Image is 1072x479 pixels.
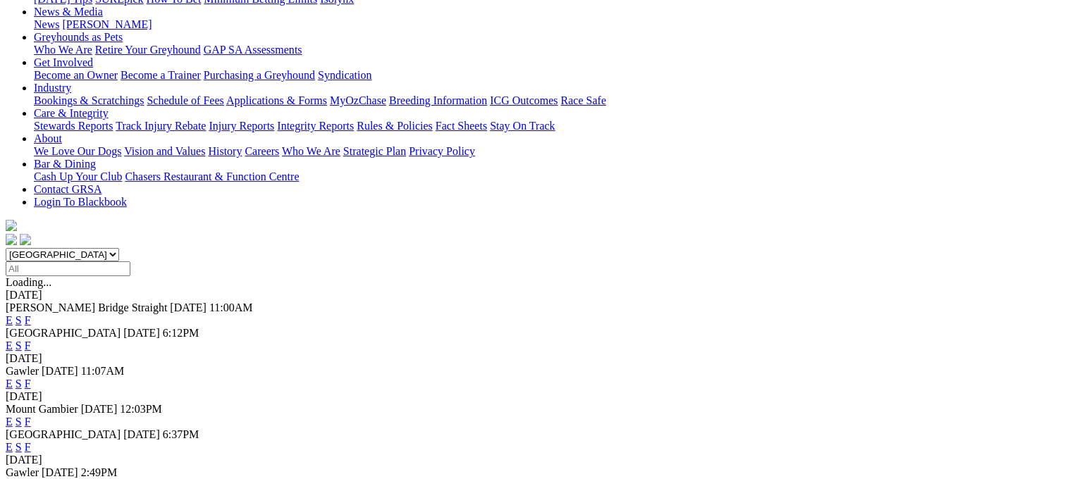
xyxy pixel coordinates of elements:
a: S [16,378,22,390]
img: logo-grsa-white.png [6,220,17,231]
a: Track Injury Rebate [116,120,206,132]
a: Fact Sheets [436,120,487,132]
div: News & Media [34,18,1066,31]
input: Select date [6,261,130,276]
a: Contact GRSA [34,183,101,195]
a: Cash Up Your Club [34,170,122,182]
a: S [16,340,22,352]
a: Vision and Values [124,145,205,157]
span: [DATE] [170,301,207,313]
span: 6:37PM [163,428,199,440]
a: F [25,314,31,326]
a: Careers [245,145,279,157]
span: Mount Gambier [6,403,78,415]
a: Care & Integrity [34,107,109,119]
a: Bar & Dining [34,158,96,170]
a: E [6,378,13,390]
a: Stay On Track [490,120,555,132]
a: Injury Reports [209,120,274,132]
div: [DATE] [6,454,1066,466]
a: About [34,132,62,144]
span: 12:03PM [120,403,162,415]
img: facebook.svg [6,234,17,245]
a: Syndication [318,69,371,81]
a: Race Safe [560,94,605,106]
a: Become a Trainer [121,69,201,81]
a: E [6,441,13,453]
span: Gawler [6,466,39,478]
a: Strategic Plan [343,145,406,157]
a: Industry [34,82,71,94]
div: Care & Integrity [34,120,1066,132]
a: Greyhounds as Pets [34,31,123,43]
a: Rules & Policies [357,120,433,132]
span: [DATE] [42,365,78,377]
a: F [25,441,31,453]
span: [GEOGRAPHIC_DATA] [6,428,121,440]
img: twitter.svg [20,234,31,245]
a: E [6,340,13,352]
a: Get Involved [34,56,93,68]
a: S [16,314,22,326]
a: History [208,145,242,157]
a: GAP SA Assessments [204,44,302,56]
a: Schedule of Fees [147,94,223,106]
span: [DATE] [42,466,78,478]
span: Loading... [6,276,51,288]
div: Bar & Dining [34,170,1066,183]
a: Login To Blackbook [34,196,127,208]
a: News & Media [34,6,103,18]
a: S [16,441,22,453]
a: News [34,18,59,30]
a: Become an Owner [34,69,118,81]
a: [PERSON_NAME] [62,18,152,30]
a: Chasers Restaurant & Function Centre [125,170,299,182]
a: Breeding Information [389,94,487,106]
span: [DATE] [81,403,118,415]
a: Applications & Forms [226,94,327,106]
div: [DATE] [6,390,1066,403]
div: Industry [34,94,1066,107]
div: [DATE] [6,352,1066,365]
a: Retire Your Greyhound [95,44,201,56]
a: Privacy Policy [409,145,475,157]
a: F [25,340,31,352]
span: 2:49PM [81,466,118,478]
span: [GEOGRAPHIC_DATA] [6,327,121,339]
span: [DATE] [123,428,160,440]
a: Who We Are [282,145,340,157]
a: Bookings & Scratchings [34,94,144,106]
a: ICG Outcomes [490,94,557,106]
a: Purchasing a Greyhound [204,69,315,81]
span: 6:12PM [163,327,199,339]
a: E [6,314,13,326]
a: Integrity Reports [277,120,354,132]
span: [PERSON_NAME] Bridge Straight [6,301,167,313]
a: We Love Our Dogs [34,145,121,157]
span: [DATE] [123,327,160,339]
a: F [25,416,31,428]
span: 11:00AM [209,301,253,313]
a: F [25,378,31,390]
div: Get Involved [34,69,1066,82]
a: S [16,416,22,428]
a: E [6,416,13,428]
a: Stewards Reports [34,120,113,132]
div: About [34,145,1066,158]
a: Who We Are [34,44,92,56]
span: 11:07AM [81,365,125,377]
div: Greyhounds as Pets [34,44,1066,56]
span: Gawler [6,365,39,377]
a: MyOzChase [330,94,386,106]
div: [DATE] [6,289,1066,301]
